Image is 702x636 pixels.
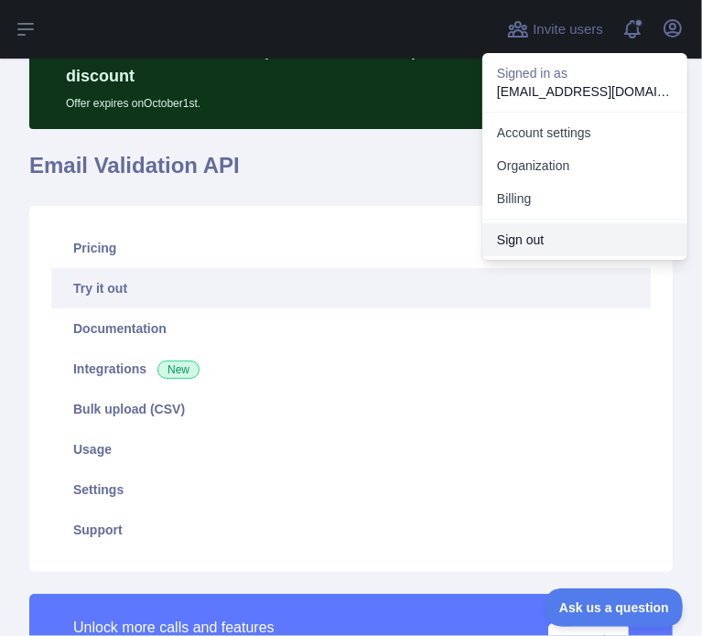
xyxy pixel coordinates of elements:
[51,349,651,389] a: Integrations New
[497,82,673,101] p: [EMAIL_ADDRESS][DOMAIN_NAME]
[51,469,651,510] a: Settings
[29,151,673,195] h1: Email Validation API
[66,38,499,89] p: Subscribe to the Email Reputation API for a special 30 % discount
[533,19,603,40] span: Invite users
[503,15,607,44] button: Invite users
[157,361,200,379] span: New
[51,389,651,429] a: Bulk upload (CSV)
[51,429,651,469] a: Usage
[51,510,651,550] a: Support
[482,149,687,182] a: Organization
[482,182,687,215] button: Billing
[66,89,499,111] p: Offer expires on October 1st.
[497,64,673,82] p: Signed in as
[51,268,651,308] a: Try it out
[545,588,684,627] iframe: Toggle Customer Support
[51,228,651,268] a: Pricing
[482,116,687,149] a: Account settings
[482,223,687,256] button: Sign out
[51,308,651,349] a: Documentation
